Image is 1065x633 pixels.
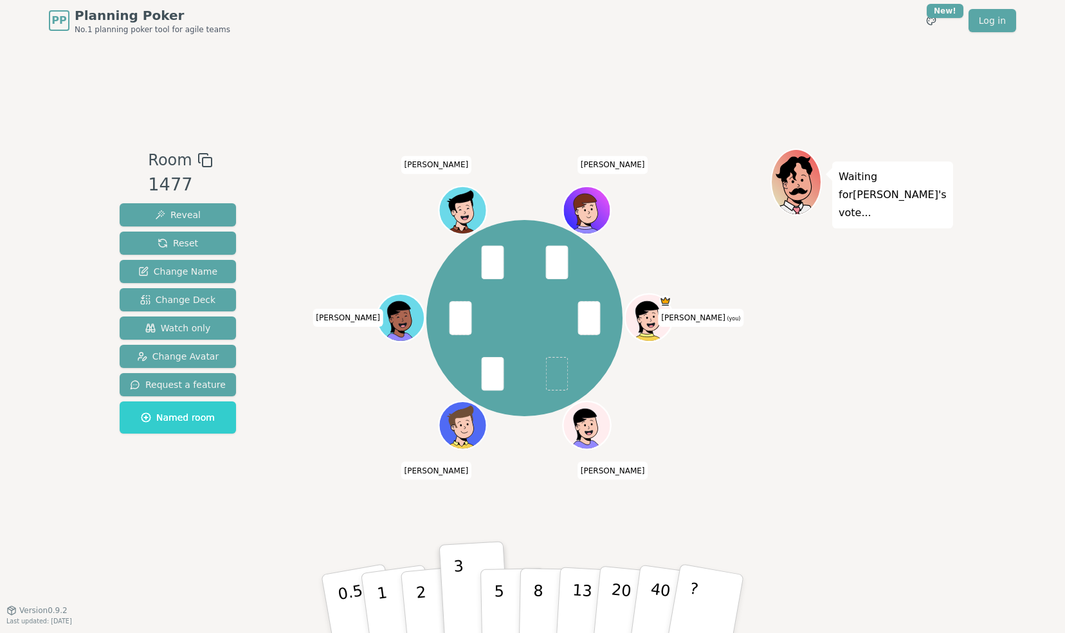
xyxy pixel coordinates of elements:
span: Click to change your name [578,156,648,174]
a: Log in [969,9,1016,32]
span: Request a feature [130,378,226,391]
button: Change Avatar [120,345,236,368]
span: Reveal [155,208,201,221]
p: 3 [453,557,468,627]
div: New! [927,4,963,18]
button: Reset [120,232,236,255]
button: Change Name [120,260,236,283]
span: Click to change your name [313,309,383,327]
span: Last updated: [DATE] [6,618,72,625]
span: Click to change your name [401,156,471,174]
button: Version0.9.2 [6,605,68,616]
a: PPPlanning PokerNo.1 planning poker tool for agile teams [49,6,230,35]
button: Change Deck [120,288,236,311]
span: (you) [725,316,741,322]
span: Click to change your name [401,462,471,480]
span: Watch only [145,322,211,335]
button: Click to change your avatar [626,295,671,340]
button: Watch only [120,316,236,340]
span: Click to change your name [578,462,648,480]
span: Change Name [138,265,217,278]
p: Waiting for [PERSON_NAME] 's vote... [839,168,947,222]
span: Change Avatar [137,350,219,363]
span: Change Deck [140,293,215,306]
button: Request a feature [120,373,236,396]
span: PP [51,13,66,28]
div: 1477 [148,172,212,198]
span: Version 0.9.2 [19,605,68,616]
span: Allen is the host [659,295,671,307]
button: New! [920,9,943,32]
span: Room [148,149,192,172]
span: Named room [141,411,215,424]
button: Reveal [120,203,236,226]
span: No.1 planning poker tool for agile teams [75,24,230,35]
span: Click to change your name [658,309,743,327]
button: Named room [120,401,236,434]
span: Reset [158,237,198,250]
span: Planning Poker [75,6,230,24]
